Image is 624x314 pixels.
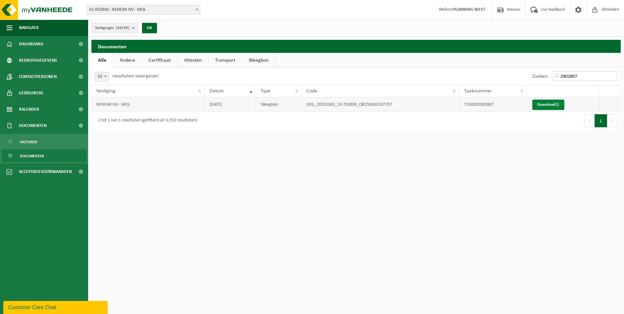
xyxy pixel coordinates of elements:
[532,100,564,110] a: Download
[19,85,43,101] span: Gebruikers
[306,88,317,94] span: Code
[91,40,621,53] h2: Documenten
[19,69,57,85] span: Contactpersonen
[205,97,256,112] td: [DATE]
[256,97,302,112] td: Weegbon
[113,53,142,68] a: Andere
[19,118,47,134] span: Documenten
[95,115,197,127] div: 1 tot 1 van 1 resultaten (gefilterd uit 3,553 resultaten)
[91,97,205,112] td: RENEWI NV - MOL
[91,53,113,68] a: Alle
[607,114,617,127] button: Next
[2,149,86,162] a: Documenten
[20,136,37,148] span: Facturen
[464,88,492,94] span: Taaknummer
[584,114,595,127] button: Previous
[178,53,208,68] a: Attesten
[459,97,526,112] td: T250002902807
[19,52,57,69] span: Bedrijfsgegevens
[116,26,129,30] count: (49/49)
[453,7,485,12] strong: PLANNING WEST
[261,88,271,94] span: Type
[91,23,138,33] button: Vestigingen(49/49)
[19,101,39,118] span: Kalender
[302,97,459,112] td: VEG_20251003_10-792800_QR250002537757
[95,72,109,82] span: 10
[595,114,607,127] button: 1
[95,72,109,81] span: 10
[142,23,157,33] button: OK
[112,73,159,79] label: resultaten weergeven
[96,88,116,94] span: Vestiging
[242,53,275,68] a: Weegbon
[209,53,242,68] a: Transport
[20,150,44,162] span: Documenten
[19,20,39,36] span: Navigatie
[95,23,129,33] span: Vestigingen
[142,53,177,68] a: Certificaat
[86,5,200,15] span: 01-052840 - RENEWI NV - MOL
[2,135,86,148] a: Facturen
[532,74,549,79] label: Zoeken:
[19,36,43,52] span: Dashboard
[19,164,72,180] span: Acceptatievoorwaarden
[3,300,109,314] iframe: chat widget
[210,88,224,94] span: Datum
[86,5,200,14] span: 01-052840 - RENEWI NV - MOL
